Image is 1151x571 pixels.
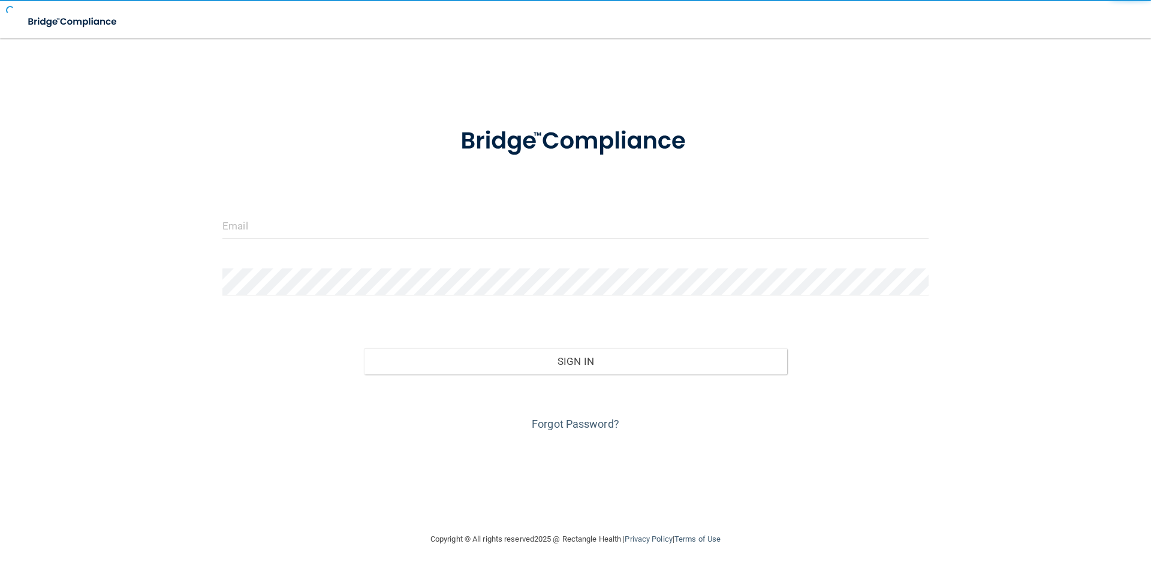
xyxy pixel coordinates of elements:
div: Copyright © All rights reserved 2025 @ Rectangle Health | | [357,520,794,558]
img: bridge_compliance_login_screen.278c3ca4.svg [436,110,715,173]
img: bridge_compliance_login_screen.278c3ca4.svg [18,10,128,34]
a: Privacy Policy [625,534,672,543]
a: Terms of Use [674,534,721,543]
button: Sign In [364,348,788,374]
input: Email [222,212,929,239]
a: Forgot Password? [532,418,619,430]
